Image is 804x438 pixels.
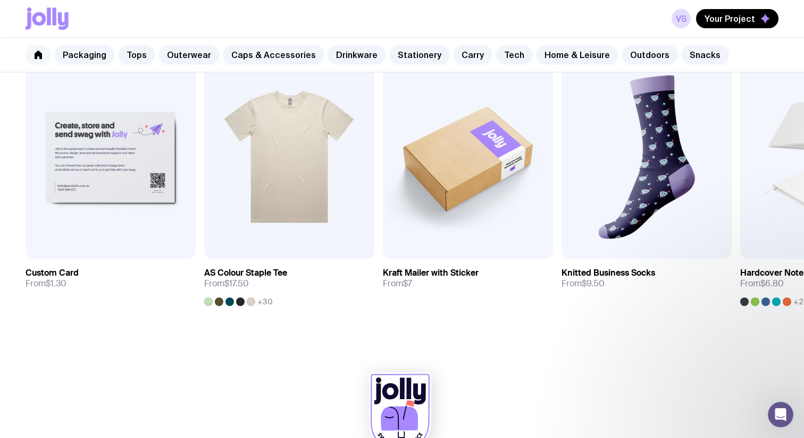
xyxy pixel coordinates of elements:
a: Packaging [54,45,115,64]
a: Kraft Mailer with StickerFrom$7 [383,259,553,297]
span: From [26,278,66,289]
a: Knitted Business SocksFrom$9.50 [562,259,732,297]
span: From [562,278,605,289]
a: Stationery [389,45,450,64]
a: Outerwear [158,45,220,64]
a: Tops [118,45,155,64]
a: Tech [496,45,533,64]
span: $1.30 [46,278,66,289]
button: Your Project [696,9,778,28]
a: Carry [453,45,492,64]
a: Snacks [681,45,729,64]
a: VS [672,9,691,28]
a: Outdoors [622,45,678,64]
h3: Knitted Business Socks [562,268,655,278]
span: From [204,278,249,289]
a: Drinkware [328,45,386,64]
h3: Custom Card [26,268,79,278]
a: AS Colour Staple TeeFrom$17.50+30 [204,259,374,306]
span: $17.50 [224,278,249,289]
a: Custom CardFrom$1.30 [26,259,196,297]
iframe: Intercom live chat [768,402,793,427]
span: +2 [793,297,803,306]
a: Caps & Accessories [223,45,324,64]
span: From [740,278,784,289]
span: $9.50 [582,278,605,289]
h3: Kraft Mailer with Sticker [383,268,479,278]
span: From [383,278,412,289]
span: $6.80 [760,278,784,289]
span: $7 [403,278,412,289]
a: Home & Leisure [536,45,618,64]
h3: AS Colour Staple Tee [204,268,287,278]
span: Your Project [705,13,755,24]
span: +30 [257,297,273,306]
